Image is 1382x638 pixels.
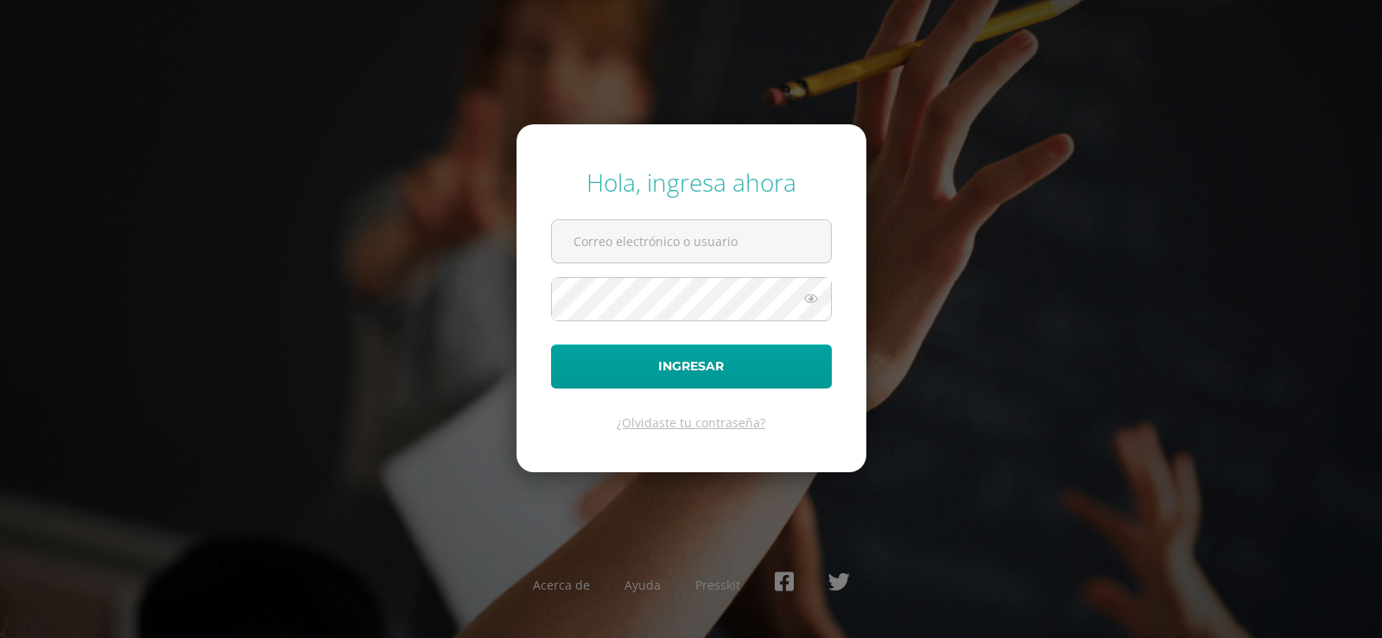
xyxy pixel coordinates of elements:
a: ¿Olvidaste tu contraseña? [617,414,765,431]
input: Correo electrónico o usuario [552,220,831,262]
button: Ingresar [551,344,832,388]
div: Hola, ingresa ahora [551,166,832,199]
a: Ayuda [624,577,661,593]
a: Presskit [695,577,740,593]
a: Acerca de [533,577,590,593]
